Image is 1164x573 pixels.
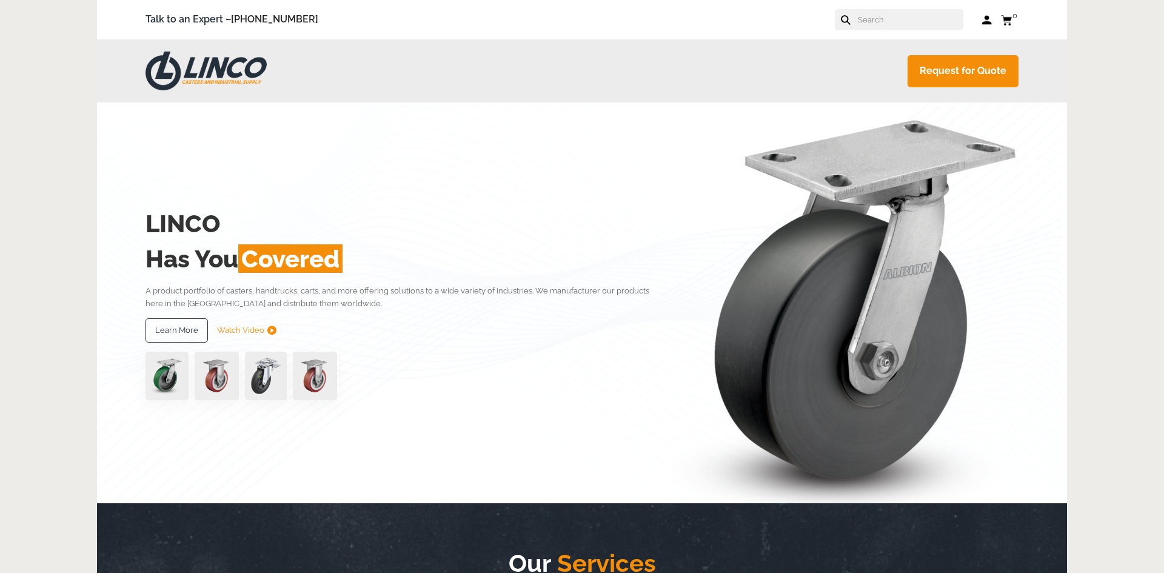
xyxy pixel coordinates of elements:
h2: LINCO [145,206,667,241]
img: capture-59611-removebg-preview-1.png [293,352,337,400]
input: Search [857,9,963,30]
a: Log in [982,14,992,26]
img: linco_caster [671,102,1018,503]
img: lvwpp200rst849959jpg-30522-removebg-preview-1.png [245,352,286,400]
img: capture-59611-removebg-preview-1.png [195,352,239,400]
span: 0 [1012,11,1017,20]
a: Watch Video [217,318,276,343]
a: Request for Quote [908,55,1018,87]
img: pn3orx8a-94725-1-1-.png [145,352,189,400]
span: Talk to an Expert – [145,12,318,28]
img: LINCO CASTERS & INDUSTRIAL SUPPLY [145,52,267,90]
a: 0 [1001,12,1018,27]
span: Covered [238,244,343,273]
h2: Has You [145,241,667,276]
a: [PHONE_NUMBER] [231,13,318,25]
img: subtract.png [267,326,276,335]
p: A product portfolio of casters, handtrucks, carts, and more offering solutions to a wide variety ... [145,284,667,310]
a: Learn More [145,318,208,343]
